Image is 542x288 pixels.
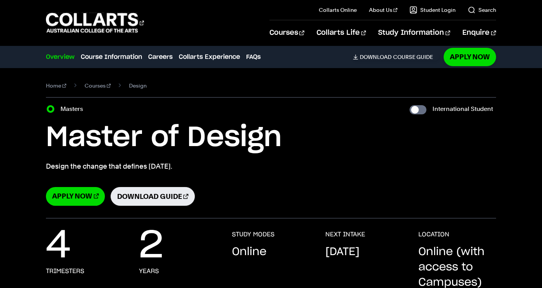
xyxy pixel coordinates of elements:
[444,48,496,66] a: Apply Now
[46,80,66,91] a: Home
[232,231,274,238] h3: STUDY MODES
[319,6,357,14] a: Collarts Online
[148,52,173,62] a: Careers
[369,6,397,14] a: About Us
[246,52,261,62] a: FAQs
[179,52,240,62] a: Collarts Experience
[353,54,439,60] a: DownloadCourse Guide
[468,6,496,14] a: Search
[232,244,266,260] p: Online
[378,20,450,46] a: Study Information
[139,231,163,261] p: 2
[317,20,366,46] a: Collarts Life
[46,12,144,34] div: Go to homepage
[81,52,142,62] a: Course Information
[46,187,104,206] a: Apply Now
[139,267,159,275] h3: Years
[60,104,88,114] label: Masters
[360,54,392,60] span: Download
[462,20,496,46] a: Enquire
[46,267,84,275] h3: Trimesters
[46,231,71,261] p: 4
[46,120,496,155] h1: Master of Design
[111,187,195,206] a: Download Guide
[410,6,455,14] a: Student Login
[325,244,359,260] p: [DATE]
[129,80,147,91] span: Design
[269,20,304,46] a: Courses
[325,231,365,238] h3: NEXT INTAKE
[46,52,75,62] a: Overview
[85,80,111,91] a: Courses
[433,104,493,114] label: International Student
[46,161,496,172] p: Design the change that defines [DATE].
[418,231,449,238] h3: LOCATION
